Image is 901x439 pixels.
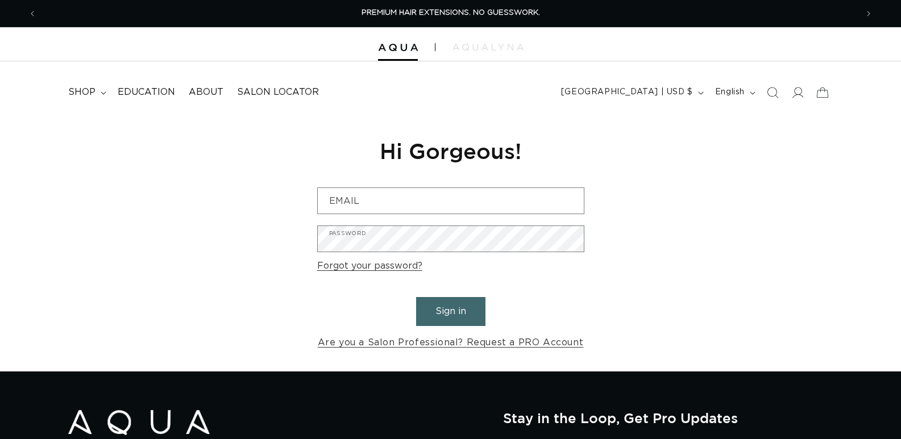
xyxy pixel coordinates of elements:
span: [GEOGRAPHIC_DATA] | USD $ [561,86,693,98]
button: [GEOGRAPHIC_DATA] | USD $ [554,82,708,103]
span: shop [68,86,96,98]
h2: Stay in the Loop, Get Pro Updates [503,410,833,426]
button: Previous announcement [20,3,45,24]
img: Aqua Hair Extensions [378,44,418,52]
button: Sign in [416,297,485,326]
summary: shop [61,80,111,105]
a: Are you a Salon Professional? Request a PRO Account [318,335,584,351]
button: English [708,82,760,103]
span: About [189,86,223,98]
summary: Search [760,80,785,105]
span: PREMIUM HAIR EXTENSIONS. NO GUESSWORK. [362,9,540,16]
span: Education [118,86,175,98]
span: English [715,86,745,98]
img: aqualyna.com [452,44,524,51]
a: Education [111,80,182,105]
button: Next announcement [856,3,881,24]
h1: Hi Gorgeous! [317,137,584,165]
a: About [182,80,230,105]
a: Salon Locator [230,80,326,105]
span: Salon Locator [237,86,319,98]
input: Email [318,188,584,214]
a: Forgot your password? [317,258,422,274]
